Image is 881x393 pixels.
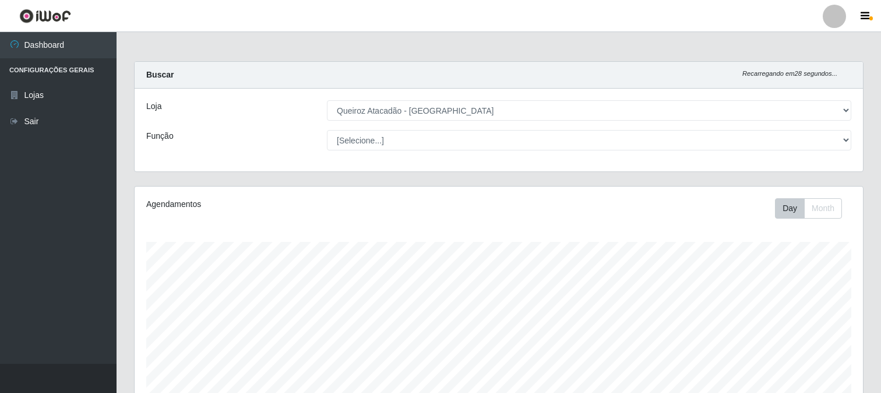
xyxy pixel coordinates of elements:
div: Toolbar with button groups [775,198,851,219]
label: Loja [146,100,161,113]
i: Recarregando em 28 segundos... [742,70,837,77]
div: Agendamentos [146,198,430,210]
button: Month [804,198,842,219]
div: First group [775,198,842,219]
img: CoreUI Logo [19,9,71,23]
strong: Buscar [146,70,174,79]
label: Função [146,130,174,142]
button: Day [775,198,805,219]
